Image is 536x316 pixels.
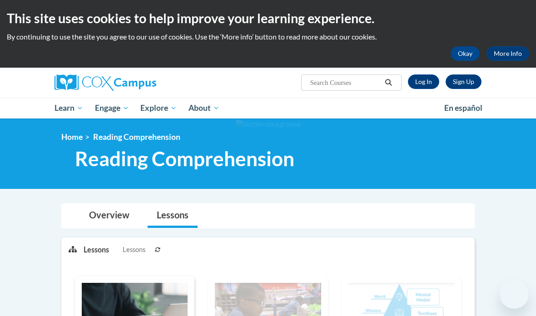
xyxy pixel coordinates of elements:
a: Explore [134,98,183,118]
img: Cox Campus [55,74,156,91]
i:  [385,79,393,86]
a: About [183,98,225,118]
span: Lessons [123,245,145,255]
a: Home [61,132,83,142]
span: Reading Comprehension [75,147,294,171]
a: Learn [49,98,89,118]
p: By continuing to use the site you agree to our use of cookies. Use the ‘More info’ button to read... [7,32,529,42]
span: Explore [140,103,177,114]
input: Search Courses [309,77,382,88]
iframe: Button to launch messaging window [500,280,529,309]
a: Log In [408,74,439,89]
a: En español [438,99,488,118]
span: Engage [95,103,129,114]
span: About [189,103,219,114]
span: Learn [55,103,83,114]
a: Cox Campus [55,74,188,91]
span: En español [444,103,482,113]
a: Engage [89,98,135,118]
a: Lessons [148,204,198,228]
div: Main menu [48,98,488,118]
span: Reading Comprehension [93,132,180,142]
button: Okay [451,46,480,61]
h2: This site uses cookies to help improve your learning experience. [7,9,529,27]
button: Search [382,77,396,88]
a: Overview [80,204,139,228]
a: Register [446,74,481,89]
p: Lessons [84,245,109,255]
a: More Info [486,46,529,61]
img: Section background [236,119,300,129]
